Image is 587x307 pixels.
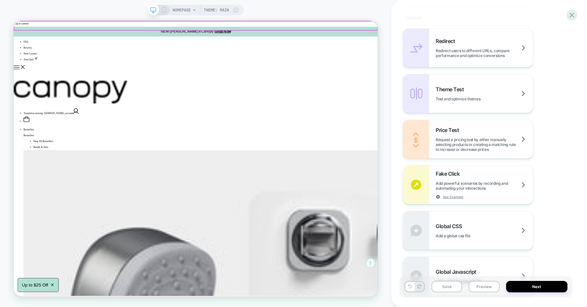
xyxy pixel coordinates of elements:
[13,42,31,45] a: Store Locator
[13,121,79,125] span: Translation missing: [DOMAIN_NAME]_account
[436,127,462,133] span: Price Test
[436,96,497,101] span: Test and optimize themes
[204,5,229,15] span: Theme: MAIN
[436,233,487,238] span: Add a global css file
[436,223,465,229] span: Global CSS
[13,151,27,154] span: Bestsellers
[268,12,290,17] u: Shop Now
[436,48,533,58] span: Redirect users to different URLs, compare performance and optimize conversions
[13,34,24,37] a: Reviews
[13,143,27,147] a: Bestsellers
[26,167,46,170] span: Bundle & Save
[436,170,463,177] span: Fake Click
[13,50,32,53] a: Aura Quiz
[436,137,533,152] span: Request a pricing test by either manually selecting products or creating a matching rule to incre...
[173,5,191,15] span: HOMEPAGE
[436,181,533,191] span: Add powerful scenarios by recording and automating your interactions
[436,269,480,275] span: Global Javascript
[443,195,463,199] span: See Example
[403,7,533,28] div: General
[436,86,467,93] span: Theme Test
[13,127,21,136] button: Open Cart Drawer - 0 items
[26,159,53,162] span: Shop All Bestsellers
[436,38,458,44] span: Redirect
[506,281,568,292] button: Next
[469,281,499,292] button: Preview
[196,12,268,17] span: NEW! [PERSON_NAME] x Canopy |
[431,281,462,292] button: Save
[13,121,87,125] a: Translation missing: [DOMAIN_NAME]_account
[13,26,19,30] a: FAQ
